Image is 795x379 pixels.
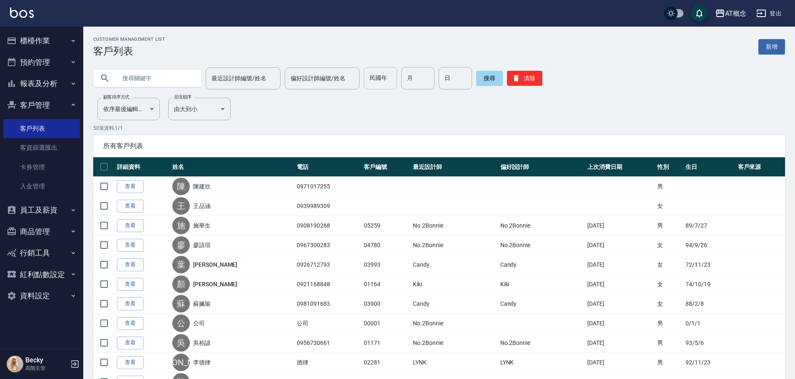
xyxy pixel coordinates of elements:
[295,177,362,196] td: 0971017255
[476,71,503,86] button: 搜尋
[25,356,68,364] h5: Becky
[585,255,655,275] td: [DATE]
[362,157,411,177] th: 客戶編號
[117,356,144,369] a: 查看
[3,138,80,157] a: 客資篩選匯出
[683,353,735,372] td: 92/11/23
[655,177,683,196] td: 男
[93,45,165,57] h3: 客戶列表
[655,235,683,255] td: 女
[172,315,190,332] div: 公
[25,364,68,372] p: 高階主管
[115,157,170,177] th: 詳細資料
[362,333,411,353] td: 01171
[498,235,585,255] td: No.2Bonnie
[655,157,683,177] th: 性別
[117,278,144,291] a: 查看
[10,7,34,18] img: Logo
[193,202,211,210] a: 王品涵
[117,239,144,252] a: 查看
[498,294,585,314] td: Candy
[3,177,80,196] a: 入金管理
[193,319,205,327] a: 公司
[683,235,735,255] td: 94/9/26
[193,300,211,308] a: 蘇姵瑜
[585,216,655,235] td: [DATE]
[498,157,585,177] th: 偏好設計師
[117,337,144,349] a: 查看
[172,275,190,293] div: 顏
[3,52,80,73] button: 預約管理
[3,285,80,307] button: 資料設定
[411,294,498,314] td: Candy
[411,235,498,255] td: No.2Bonnie
[411,216,498,235] td: No.2Bonnie
[362,275,411,294] td: 01164
[295,314,362,333] td: 公司
[736,157,785,177] th: 客戶來源
[168,98,231,120] div: 由大到小
[498,353,585,372] td: LYNK
[3,242,80,264] button: 行銷工具
[3,199,80,221] button: 員工及薪資
[93,37,165,42] h2: Customer Management List
[585,235,655,255] td: [DATE]
[712,5,750,22] button: AT概念
[97,98,160,120] div: 依序最後編輯時間
[411,275,498,294] td: Kiki
[655,333,683,353] td: 男
[753,6,785,21] button: 登出
[655,294,683,314] td: 女
[758,39,785,54] a: 新增
[498,275,585,294] td: Kiki
[3,73,80,94] button: 報表及分析
[117,200,144,213] a: 查看
[295,255,362,275] td: 0926712793
[193,221,211,230] a: 施華生
[498,333,585,353] td: No.2Bonnie
[117,67,195,89] input: 搜尋關鍵字
[172,295,190,312] div: 蘇
[655,255,683,275] td: 女
[585,353,655,372] td: [DATE]
[295,333,362,353] td: 0956730661
[3,158,80,177] a: 卡券管理
[683,294,735,314] td: 88/2/8
[411,333,498,353] td: No.2Bonnie
[362,294,411,314] td: 03900
[103,94,129,100] label: 顧客排序方式
[172,236,190,254] div: 廖
[295,157,362,177] th: 電話
[498,216,585,235] td: No.2Bonnie
[193,280,237,288] a: [PERSON_NAME]
[585,314,655,333] td: [DATE]
[585,275,655,294] td: [DATE]
[585,333,655,353] td: [DATE]
[172,178,190,195] div: 陳
[93,124,785,132] p: 50 筆資料, 1 / 1
[362,216,411,235] td: 05259
[174,94,191,100] label: 呈現順序
[3,119,80,138] a: 客戶列表
[362,314,411,333] td: 00001
[725,8,746,19] div: AT概念
[683,275,735,294] td: 74/10/19
[295,196,362,216] td: 0939989309
[172,197,190,215] div: 王
[117,297,144,310] a: 查看
[193,339,211,347] a: 吳柏諺
[103,142,775,150] span: 所有客戶列表
[117,317,144,330] a: 查看
[362,353,411,372] td: 02281
[411,314,498,333] td: No.2Bonnie
[683,255,735,275] td: 72/11/23
[362,235,411,255] td: 04780
[172,217,190,234] div: 施
[193,358,211,367] a: 李德律
[193,182,211,191] a: 陳建欣
[172,354,190,371] div: [PERSON_NAME]
[411,255,498,275] td: Candy
[295,353,362,372] td: 德律
[411,353,498,372] td: LYNK
[3,221,80,243] button: 商品管理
